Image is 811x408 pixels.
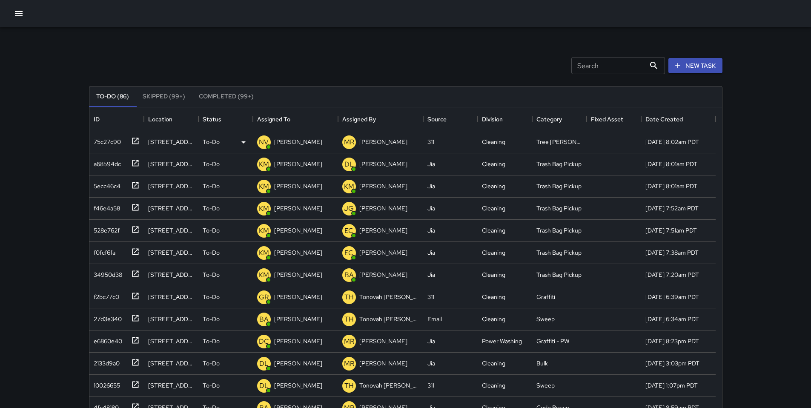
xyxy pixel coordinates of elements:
[203,248,220,257] p: To-Do
[148,107,172,131] div: Location
[259,204,269,214] p: KM
[427,138,434,146] div: 311
[645,381,698,390] div: 9/23/2025, 1:07pm PDT
[427,160,435,168] div: Jia
[645,270,699,279] div: 9/24/2025, 7:20am PDT
[89,107,144,131] div: ID
[427,182,435,190] div: Jia
[359,226,407,235] p: [PERSON_NAME]
[536,293,555,301] div: Graffiti
[203,160,220,168] p: To-Do
[90,311,122,323] div: 27d3e340
[645,359,699,368] div: 9/23/2025, 3:03pm PDT
[536,182,582,190] div: Trash Bag Pickup
[148,293,194,301] div: 430 9th Street
[668,58,722,74] button: New Task
[645,204,699,213] div: 9/24/2025, 7:52am PDT
[427,315,442,323] div: Email
[482,138,505,146] div: Cleaning
[259,381,269,391] p: DL
[478,107,532,131] div: Division
[94,107,100,131] div: ID
[482,182,505,190] div: Cleaning
[90,245,115,257] div: f0fcf6fa
[148,315,194,323] div: 555 Natoma Street
[482,107,503,131] div: Division
[344,270,354,280] p: BA
[536,226,582,235] div: Trash Bag Pickup
[645,248,699,257] div: 9/24/2025, 7:38am PDT
[148,204,194,213] div: 340 8th Street
[641,107,716,131] div: Date Created
[144,107,198,131] div: Location
[203,204,220,213] p: To-Do
[536,160,582,168] div: Trash Bag Pickup
[482,204,505,213] div: Cleaning
[536,248,582,257] div: Trash Bag Pickup
[148,337,194,345] div: 718 Clementina Street
[645,138,699,146] div: 9/24/2025, 8:02am PDT
[427,359,435,368] div: Jia
[359,381,419,390] p: Tonovah [PERSON_NAME]
[482,248,505,257] div: Cleaning
[259,270,269,280] p: KM
[427,226,435,235] div: Jia
[259,137,269,147] p: NV
[148,226,194,235] div: 201 9th Street
[90,223,120,235] div: 528e762f
[532,107,587,131] div: Category
[274,315,322,323] p: [PERSON_NAME]
[344,336,354,347] p: MR
[90,134,121,146] div: 75c27c90
[427,381,434,390] div: 311
[344,204,354,214] p: JG
[427,293,434,301] div: 311
[482,270,505,279] div: Cleaning
[536,359,548,368] div: Bulk
[536,381,555,390] div: Sweep
[344,381,354,391] p: TH
[148,270,194,279] div: 1080 Howard Street
[148,381,194,390] div: 788 Minna Street
[274,359,322,368] p: [PERSON_NAME]
[359,182,407,190] p: [PERSON_NAME]
[203,381,220,390] p: To-Do
[359,293,419,301] p: Tonovah [PERSON_NAME]
[90,178,120,190] div: 5ecc46c4
[203,226,220,235] p: To-Do
[259,226,269,236] p: KM
[359,248,407,257] p: [PERSON_NAME]
[482,359,505,368] div: Cleaning
[259,359,269,369] p: DL
[344,314,354,325] p: TH
[274,226,322,235] p: [PERSON_NAME]
[482,381,505,390] div: Cleaning
[89,86,136,107] button: To-Do (86)
[645,337,699,345] div: 9/23/2025, 8:23pm PDT
[536,315,555,323] div: Sweep
[587,107,641,131] div: Fixed Asset
[427,204,435,213] div: Jia
[359,315,419,323] p: Tonovah [PERSON_NAME]
[90,156,121,168] div: a68594dc
[203,337,220,345] p: To-Do
[90,201,120,213] div: f46e4a58
[259,181,269,192] p: KM
[536,337,570,345] div: Graffiti - PW
[259,314,269,325] p: BA
[645,226,697,235] div: 9/24/2025, 7:51am PDT
[274,270,322,279] p: [PERSON_NAME]
[482,293,505,301] div: Cleaning
[645,293,699,301] div: 9/24/2025, 6:39am PDT
[203,270,220,279] p: To-Do
[148,248,194,257] div: 761 Tehama Street
[90,267,122,279] div: 34950d38
[482,160,505,168] div: Cleaning
[274,381,322,390] p: [PERSON_NAME]
[136,86,192,107] button: Skipped (99+)
[359,337,407,345] p: [PERSON_NAME]
[274,337,322,345] p: [PERSON_NAME]
[344,181,354,192] p: KM
[536,270,582,279] div: Trash Bag Pickup
[148,182,194,190] div: 1 Brush Place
